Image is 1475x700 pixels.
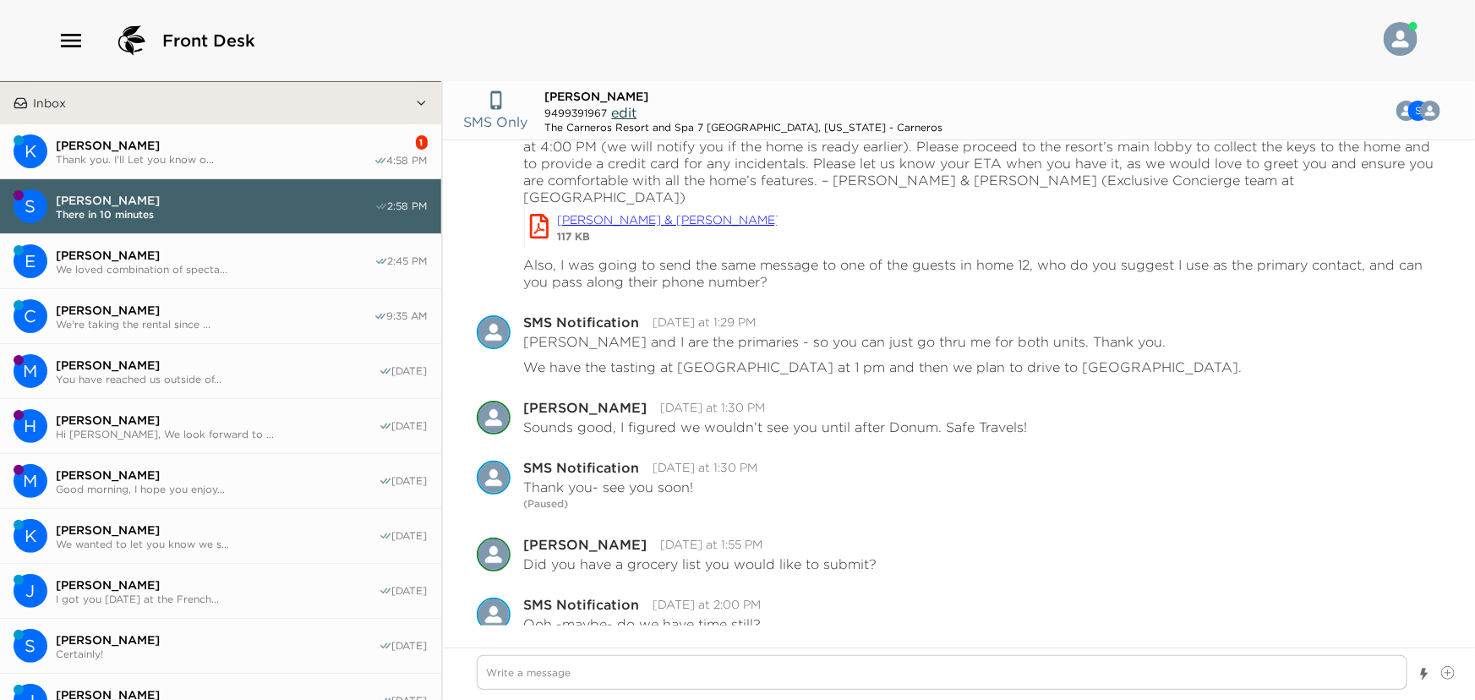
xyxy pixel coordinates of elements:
[56,138,374,153] span: [PERSON_NAME]
[653,597,762,612] time: 2025-08-31T21:00:15.027Z
[56,373,379,386] span: You have reached us outside of...
[477,598,511,632] img: S
[392,529,428,543] span: [DATE]
[14,519,47,553] div: K
[56,428,379,440] span: Hi [PERSON_NAME], We look forward to ...
[477,315,511,349] img: S
[477,598,511,632] div: SMS Notification
[524,333,1166,350] p: [PERSON_NAME] and I are the primaries - so you can just go thru me for both units. Thank you.
[56,303,374,318] span: [PERSON_NAME]
[56,248,374,263] span: [PERSON_NAME]
[56,577,379,593] span: [PERSON_NAME]
[661,400,766,415] time: 2025-08-31T20:30:30.815Z
[14,629,47,663] div: S
[56,318,374,331] span: We're taking the rental since ...
[524,598,640,611] div: SMS Notification
[14,464,47,498] div: M
[56,153,374,166] span: Thank you. I'll Let you know o...
[14,574,47,608] div: Jim Joyce
[661,537,763,552] time: 2025-08-31T20:55:13.580Z
[14,189,47,223] div: Shannon Lowe
[162,29,255,52] span: Front Desk
[653,314,757,330] time: 2025-08-31T20:29:08.574Z
[392,584,428,598] span: [DATE]
[14,409,47,443] div: Howard Bernstein
[1375,94,1454,128] button: CSS
[392,419,428,433] span: [DATE]
[14,244,47,278] div: Eric Greenstein
[56,648,379,660] span: Certainly!
[14,409,47,443] div: H
[14,134,47,168] div: Kristin Robins
[545,89,649,104] span: [PERSON_NAME]
[388,200,428,213] span: 2:58 PM
[524,555,877,572] p: Did you have a grocery list you would like to submit?
[477,538,511,571] img: C
[56,413,379,428] span: [PERSON_NAME]
[612,104,637,121] span: edit
[14,354,47,388] div: Michael Hensley
[524,401,647,414] div: [PERSON_NAME]
[524,538,647,551] div: [PERSON_NAME]
[557,231,590,243] span: 117 kB
[14,189,47,223] div: S
[477,461,511,495] div: SMS Notification
[56,358,379,373] span: [PERSON_NAME]
[653,460,758,475] time: 2025-08-31T20:30:51.871Z
[477,401,511,435] img: C
[56,522,379,538] span: [PERSON_NAME]
[56,208,374,221] span: There in 10 minutes
[477,461,511,495] img: S
[14,134,47,168] div: K
[14,299,47,333] div: C
[392,639,428,653] span: [DATE]
[477,538,511,571] div: Courtney Wilson
[524,358,1243,375] p: We have the tasting at [GEOGRAPHIC_DATA] at 1 pm and then we plan to drive to [GEOGRAPHIC_DATA].
[545,121,943,134] div: The Carneros Resort and Spa 7 [GEOGRAPHIC_DATA], [US_STATE] - Carneros
[524,256,1442,290] p: Also, I was going to send the same message to one of the guests in home 12, who do you suggest I ...
[56,538,379,550] span: We wanted to let you know we s...
[56,193,374,208] span: [PERSON_NAME]
[14,629,47,663] div: Sandra Grignon
[112,20,152,61] img: logo
[56,263,374,276] span: We loved combination of specta...
[387,309,428,323] span: 9:35 AM
[387,154,428,167] span: 4:58 PM
[477,401,511,435] div: Courtney Wilson
[477,655,1408,690] textarea: Write a message
[477,315,511,349] div: SMS Notification
[1420,101,1440,121] div: Courtney Wilson
[524,479,694,495] p: Thank you- see you soon!
[14,574,47,608] div: J
[56,632,379,648] span: [PERSON_NAME]
[388,254,428,268] span: 2:45 PM
[14,244,47,278] div: E
[392,364,428,378] span: [DATE]
[524,615,762,632] p: Ooh -maybe- do we have time still?
[392,474,428,488] span: [DATE]
[524,418,1028,435] p: Sounds good, I figured we wouldn’t see you until after Donum. Safe Travels!
[1384,22,1418,56] img: User
[464,112,528,132] p: SMS Only
[14,354,47,388] div: M
[14,464,47,498] div: Masha Fisch
[56,483,379,495] span: Good morning, I hope you enjoy...
[416,135,428,150] div: 1
[524,461,640,474] div: SMS Notification
[14,519,47,553] div: Kristin Reilly
[1418,659,1430,689] button: Show templates
[524,315,640,329] div: SMS Notification
[524,121,1442,205] p: Hi [PERSON_NAME], We look forward to welcoming you back to the [GEOGRAPHIC_DATA] [DATE] - [STREET...
[524,495,1442,512] p: (Paused)
[33,96,66,111] p: Inbox
[28,82,415,124] button: Inbox
[14,299,47,333] div: Cindy Bartos
[557,211,802,229] a: Attachment
[1420,101,1440,121] img: C
[545,107,608,119] span: 9499391967
[56,593,379,605] span: I got you [DATE] at the French...
[56,468,379,483] span: [PERSON_NAME]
